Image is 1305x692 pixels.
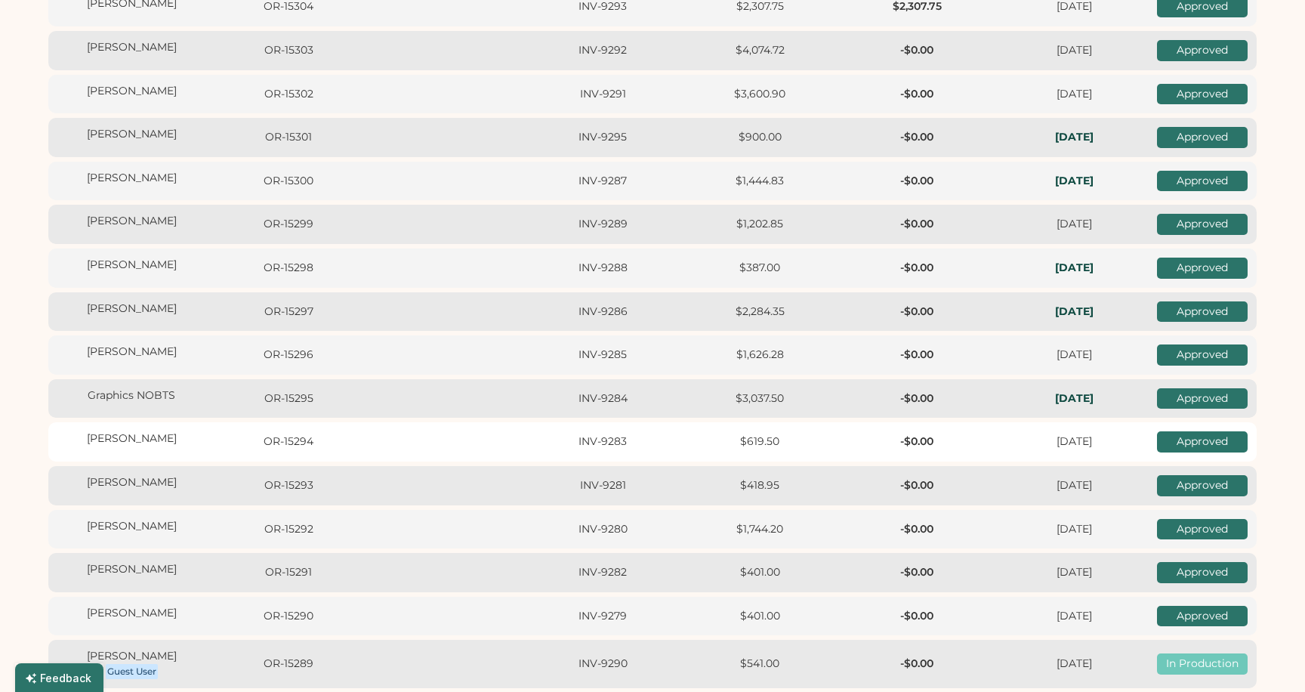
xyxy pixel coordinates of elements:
div: INV-9292 [529,43,677,58]
div: In-Hands: Thu, Sep 4, 2025 [1000,174,1148,189]
div: OR-15299 [214,217,362,232]
div: In-Hands: Thu, Sep 11, 2025 [1000,391,1148,406]
div: Approved [1157,606,1248,627]
div: INV-9280 [529,522,677,537]
div: $900.00 [686,130,834,145]
div: $401.00 [686,609,834,624]
div: Approved [1157,475,1248,496]
div: -$0.00 [843,609,991,624]
div: [PERSON_NAME] [57,84,205,99]
div: OR-15296 [214,348,362,363]
div: In-Hands: Mon, Sep 8, 2025 [1000,130,1148,145]
div: [PERSON_NAME] [57,519,205,534]
div: Approved [1157,562,1248,583]
div: OR-15303 [214,43,362,58]
div: $1,626.28 [686,348,834,363]
div: $1,202.85 [686,217,834,232]
div: $401.00 [686,565,834,580]
div: [DATE] [1000,348,1148,363]
div: [DATE] [1000,522,1148,537]
div: -$0.00 [843,434,991,449]
div: INV-9288 [529,261,677,276]
div: -$0.00 [843,565,991,580]
div: [PERSON_NAME] [57,127,205,142]
div: In Production [1157,653,1248,675]
div: INV-9289 [529,217,677,232]
div: INV-9281 [529,478,677,493]
div: INV-9291 [529,87,677,102]
div: [PERSON_NAME] [57,214,205,229]
div: $4,074.72 [686,43,834,58]
div: OR-15302 [214,87,362,102]
div: [PERSON_NAME] [57,649,205,664]
div: -$0.00 [843,478,991,493]
div: Approved [1157,519,1248,540]
div: [DATE] [1000,87,1148,102]
div: $387.00 [686,261,834,276]
div: OR-15293 [214,478,362,493]
div: -$0.00 [843,656,991,672]
div: [PERSON_NAME] [57,258,205,273]
div: Approved [1157,40,1248,61]
div: Approved [1157,301,1248,323]
div: [PERSON_NAME] [57,606,205,621]
div: $1,444.83 [686,174,834,189]
div: [DATE] [1000,434,1148,449]
div: Approved [1157,431,1248,453]
div: $3,037.50 [686,391,834,406]
div: [DATE] [1000,217,1148,232]
div: Guest User [107,666,156,678]
div: OR-15291 [214,565,362,580]
div: -$0.00 [843,174,991,189]
div: INV-9284 [529,391,677,406]
div: Approved [1157,214,1248,235]
div: -$0.00 [843,87,991,102]
div: INV-9279 [529,609,677,624]
div: INV-9287 [529,174,677,189]
div: $418.95 [686,478,834,493]
div: -$0.00 [843,522,991,537]
div: [PERSON_NAME] [57,344,205,360]
div: OR-15292 [214,522,362,537]
div: INV-9290 [529,656,677,672]
div: -$0.00 [843,348,991,363]
div: $3,600.90 [686,87,834,102]
div: -$0.00 [843,43,991,58]
div: -$0.00 [843,391,991,406]
div: [DATE] [1000,43,1148,58]
div: INV-9295 [529,130,677,145]
div: [PERSON_NAME] [57,562,205,577]
div: $541.00 [686,656,834,672]
div: OR-15298 [214,261,362,276]
div: OR-15295 [214,391,362,406]
div: $1,744.20 [686,522,834,537]
div: -$0.00 [843,304,991,320]
div: [PERSON_NAME] [57,171,205,186]
div: $2,284.35 [686,304,834,320]
div: OR-15289 [214,656,362,672]
div: Approved [1157,258,1248,279]
div: -$0.00 [843,217,991,232]
div: Approved [1157,388,1248,409]
div: OR-15294 [214,434,362,449]
div: Graphics NOBTS [57,388,205,403]
div: [DATE] [1000,656,1148,672]
div: [DATE] [1000,478,1148,493]
div: [DATE] [1000,609,1148,624]
div: Approved [1157,84,1248,105]
div: [PERSON_NAME] [57,301,205,317]
div: INV-9286 [529,304,677,320]
div: [DATE] [1000,565,1148,580]
div: INV-9282 [529,565,677,580]
div: Approved [1157,171,1248,192]
div: $619.50 [686,434,834,449]
div: INV-9285 [529,348,677,363]
div: In-Hands: Thu, Sep 4, 2025 [1000,261,1148,276]
div: [PERSON_NAME] [57,431,205,446]
div: In-Hands: Sun, Sep 7, 2025 [1000,304,1148,320]
div: INV-9283 [529,434,677,449]
div: -$0.00 [843,261,991,276]
div: OR-15297 [214,304,362,320]
div: OR-15300 [214,174,362,189]
div: Approved [1157,127,1248,148]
